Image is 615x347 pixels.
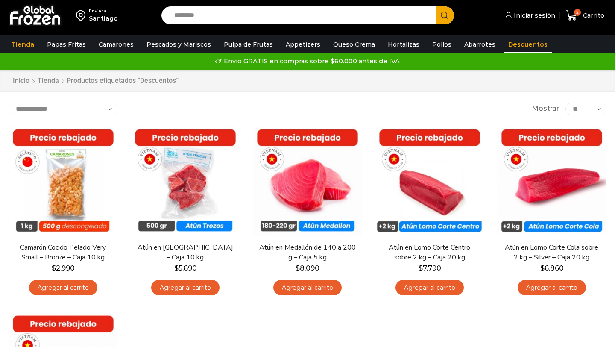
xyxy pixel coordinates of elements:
[296,264,300,272] span: $
[142,36,215,53] a: Pescados y Mariscos
[518,280,586,296] a: Agregar al carrito: “Atún en Lomo Corte Cola sobre 2 kg - Silver - Caja 20 kg”
[12,76,179,86] nav: Breadcrumb
[14,243,112,262] a: Camarón Cocido Pelado Very Small – Bronze – Caja 10 kg
[460,36,500,53] a: Abarrotes
[532,104,559,114] span: Mostrar
[428,36,456,53] a: Pollos
[273,280,342,296] a: Agregar al carrito: “Atún en Medallón de 140 a 200 g - Caja 5 kg”
[174,264,179,272] span: $
[384,36,424,53] a: Hortalizas
[37,76,59,86] a: Tienda
[258,243,357,262] a: Atún en Medallón de 140 a 200 g – Caja 5 kg
[296,264,319,272] bdi: 8.090
[512,11,555,20] span: Iniciar sesión
[52,264,56,272] span: $
[329,36,379,53] a: Queso Crema
[574,9,581,16] span: 2
[220,36,277,53] a: Pulpa de Frutas
[504,36,552,53] a: Descuentos
[151,280,220,296] a: Agregar al carrito: “Atún en Trozos - Caja 10 kg”
[7,36,38,53] a: Tienda
[540,264,564,272] bdi: 6.860
[436,6,454,24] button: Search button
[94,36,138,53] a: Camarones
[581,11,604,20] span: Carrito
[76,8,89,23] img: address-field-icon.svg
[395,280,464,296] a: Agregar al carrito: “Atún en Lomo Corte Centro sobre 2 kg - Caja 20 kg”
[12,76,30,86] a: Inicio
[89,8,118,14] div: Enviar a
[43,36,90,53] a: Papas Fritas
[381,243,479,262] a: Atún en Lomo Corte Centro sobre 2 kg – Caja 20 kg
[67,76,179,85] h1: Productos etiquetados “Descuentos”
[564,6,606,26] a: 2 Carrito
[9,103,117,115] select: Pedido de la tienda
[52,264,75,272] bdi: 2.990
[174,264,197,272] bdi: 5.690
[136,243,234,262] a: Atún en [GEOGRAPHIC_DATA] – Caja 10 kg
[29,280,97,296] a: Agregar al carrito: “Camarón Cocido Pelado Very Small - Bronze - Caja 10 kg”
[419,264,423,272] span: $
[419,264,441,272] bdi: 7.790
[503,7,555,24] a: Iniciar sesión
[89,14,118,23] div: Santiago
[281,36,325,53] a: Appetizers
[540,264,545,272] span: $
[503,243,601,262] a: Atún en Lomo Corte Cola sobre 2 kg – Silver – Caja 20 kg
